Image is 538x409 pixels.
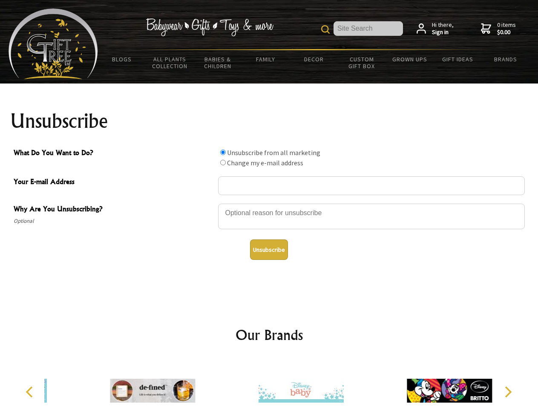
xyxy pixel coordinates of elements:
a: Custom Gift Box [338,50,386,75]
a: All Plants Collection [146,50,194,75]
span: Hi there, [432,21,454,36]
img: Babyware - Gifts - Toys and more... [9,9,98,79]
button: Previous [21,383,40,401]
h1: Unsubscribe [10,111,528,131]
span: 0 items [497,21,516,36]
label: Unsubscribe from all marketing [227,148,320,157]
a: 0 items$0.00 [481,21,516,36]
span: What Do You Want to Do? [14,147,214,160]
a: Decor [290,50,338,68]
a: Gift Ideas [434,50,482,68]
a: Hi there,Sign in [417,21,454,36]
img: product search [321,25,330,34]
span: Your E-mail Address [14,176,214,189]
strong: Sign in [432,29,454,36]
span: Optional [14,216,214,226]
h2: Our Brands [17,325,521,345]
button: Unsubscribe [250,239,288,260]
label: Change my e-mail address [227,158,303,167]
a: Brands [482,50,530,68]
a: Grown Ups [386,50,434,68]
a: Family [242,50,290,68]
input: Site Search [334,21,403,36]
input: What Do You Want to Do? [220,150,226,155]
input: What Do You Want to Do? [220,160,226,165]
img: Babywear - Gifts - Toys & more [146,18,273,36]
span: Why Are You Unsubscribing? [14,204,214,216]
input: Your E-mail Address [218,176,525,195]
button: Next [498,383,517,401]
textarea: Why Are You Unsubscribing? [218,204,525,229]
a: Babies & Children [194,50,242,75]
strong: $0.00 [497,29,516,36]
a: BLOGS [98,50,146,68]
